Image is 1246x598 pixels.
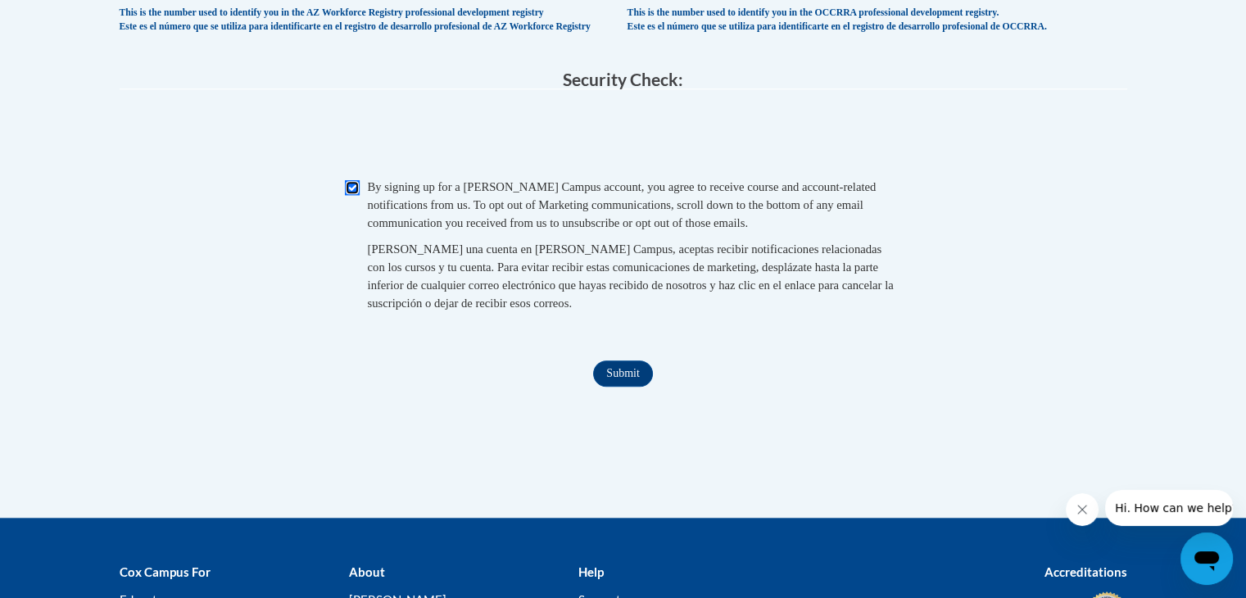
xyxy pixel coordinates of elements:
[578,564,603,579] b: Help
[1105,490,1233,526] iframe: Message from company
[563,69,683,89] span: Security Check:
[120,7,619,34] div: This is the number used to identify you in the AZ Workforce Registry professional development reg...
[348,564,384,579] b: About
[1180,532,1233,585] iframe: Button to launch messaging window
[499,106,748,170] iframe: reCAPTCHA
[368,180,877,229] span: By signing up for a [PERSON_NAME] Campus account, you agree to receive course and account-related...
[593,360,652,387] input: Submit
[368,242,894,310] span: [PERSON_NAME] una cuenta en [PERSON_NAME] Campus, aceptas recibir notificaciones relacionadas con...
[120,564,211,579] b: Cox Campus For
[1066,493,1099,526] iframe: Close message
[10,11,133,25] span: Hi. How can we help?
[628,7,1127,34] div: This is the number used to identify you in the OCCRRA professional development registry. Este es ...
[1044,564,1127,579] b: Accreditations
